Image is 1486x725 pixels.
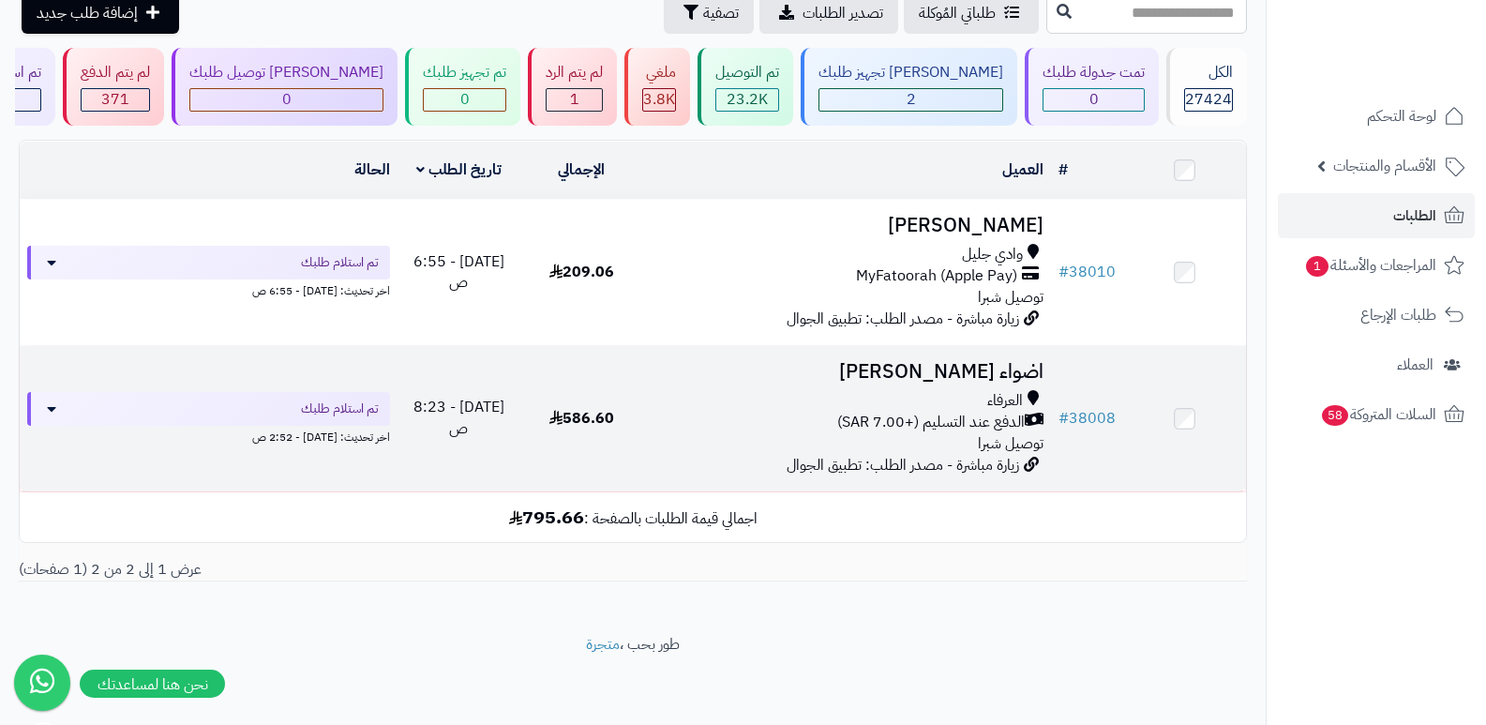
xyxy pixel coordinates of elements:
[460,88,470,111] span: 0
[1185,88,1232,111] span: 27424
[27,426,390,446] div: اخر تحديث: [DATE] - 2:52 ص
[558,159,605,181] a: الإجمالي
[524,48,621,126] a: لم يتم الرد 1
[1360,302,1436,328] span: طلبات الإرجاع
[1278,342,1475,387] a: العملاء
[1278,392,1475,437] a: السلات المتروكة58
[987,390,1023,412] span: العرفاء
[1163,48,1251,126] a: الكل27424
[651,215,1044,236] h3: [PERSON_NAME]
[787,308,1019,330] span: زيارة مباشرة - مصدر الطلب: تطبيق الجوال
[81,62,150,83] div: لم يتم الدفع
[837,412,1025,433] span: الدفع عند التسليم (+7.00 SAR)
[547,89,602,111] div: 1
[549,261,614,283] span: 209.06
[301,400,379,418] span: تم استلام طلبك
[1058,407,1069,430] span: #
[1358,43,1468,83] img: logo-2.png
[1021,48,1163,126] a: تمت جدولة طلبك 0
[1278,243,1475,288] a: المراجعات والأسئلة1
[413,250,504,295] span: [DATE] - 6:55 ص
[1322,405,1349,427] span: 58
[727,88,768,111] span: 23.2K
[37,2,138,24] span: إضافة طلب جديد
[1058,159,1068,181] a: #
[301,253,379,272] span: تم استلام طلبك
[413,396,504,440] span: [DATE] - 8:23 ص
[570,88,579,111] span: 1
[803,2,883,24] span: تصدير الطلبات
[586,633,620,656] a: متجرة
[787,454,1019,476] span: زيارة مباشرة - مصدر الطلب: تطبيق الجوال
[82,89,149,111] div: 371
[5,559,633,581] div: عرض 1 إلى 2 من 2 (1 صفحات)
[919,2,996,24] span: طلباتي المُوكلة
[797,48,1021,126] a: [PERSON_NAME] تجهيز طلبك 2
[1306,256,1329,278] span: 1
[1278,293,1475,338] a: طلبات الإرجاع
[642,62,676,83] div: ملغي
[1058,261,1069,283] span: #
[1304,252,1436,279] span: المراجعات والأسئلة
[424,89,505,111] div: 0
[819,89,1002,111] div: 2
[1002,159,1043,181] a: العميل
[1278,94,1475,139] a: لوحة التحكم
[1043,89,1144,111] div: 0
[1367,103,1436,129] span: لوحة التحكم
[1043,62,1145,83] div: تمت جدولة طلبك
[59,48,168,126] a: لم يتم الدفع 371
[1278,193,1475,238] a: الطلبات
[978,286,1043,309] span: توصيل شبرا
[189,62,383,83] div: [PERSON_NAME] توصيل طلبك
[282,88,292,111] span: 0
[1333,153,1436,179] span: الأقسام والمنتجات
[856,265,1017,287] span: MyFatoorah (Apple Pay)
[818,62,1003,83] div: [PERSON_NAME] تجهيز طلبك
[978,432,1043,455] span: توصيل شبرا
[651,361,1044,383] h3: اضواء [PERSON_NAME]
[621,48,694,126] a: ملغي 3.8K
[168,48,401,126] a: [PERSON_NAME] توصيل طلبك 0
[27,279,390,299] div: اخر تحديث: [DATE] - 6:55 ص
[716,89,778,111] div: 23230
[1089,88,1099,111] span: 0
[907,88,916,111] span: 2
[1320,401,1436,428] span: السلات المتروكة
[509,503,584,531] b: 795.66
[715,62,779,83] div: تم التوصيل
[416,159,502,181] a: تاريخ الطلب
[694,48,797,126] a: تم التوصيل 23.2K
[643,89,675,111] div: 3818
[549,407,614,430] span: 586.60
[1058,407,1116,430] a: #38008
[546,62,603,83] div: لم يتم الرد
[1397,352,1433,378] span: العملاء
[643,88,675,111] span: 3.8K
[101,88,129,111] span: 371
[1058,261,1116,283] a: #38010
[1393,203,1436,229] span: الطلبات
[354,159,390,181] a: الحالة
[20,492,1246,542] td: اجمالي قيمة الطلبات بالصفحة :
[401,48,524,126] a: تم تجهيز طلبك 0
[190,89,383,111] div: 0
[423,62,506,83] div: تم تجهيز طلبك
[962,244,1023,265] span: وادي جليل
[703,2,739,24] span: تصفية
[1184,62,1233,83] div: الكل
